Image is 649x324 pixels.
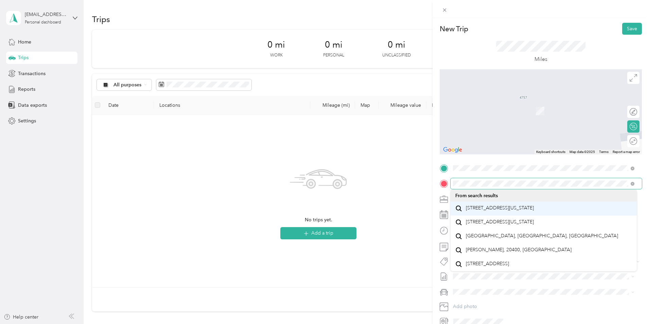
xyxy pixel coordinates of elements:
span: [STREET_ADDRESS][US_STATE] [466,219,534,225]
span: [PERSON_NAME], 20400, [GEOGRAPHIC_DATA] [466,247,572,253]
p: Miles [534,55,547,64]
a: Open this area in Google Maps (opens a new window) [441,146,464,154]
span: [GEOGRAPHIC_DATA], [GEOGRAPHIC_DATA], [GEOGRAPHIC_DATA] [466,233,618,239]
button: Keyboard shortcuts [536,150,565,154]
button: Add photo [451,302,642,311]
span: From search results [455,193,498,199]
span: Map data ©2025 [569,150,595,154]
a: Report a map error [613,150,640,154]
iframe: Everlance-gr Chat Button Frame [611,286,649,324]
img: Google [441,146,464,154]
a: Terms (opens in new tab) [599,150,609,154]
span: [STREET_ADDRESS][US_STATE] [466,205,534,211]
p: New Trip [440,24,468,34]
button: Save [622,23,642,35]
span: [STREET_ADDRESS] [466,261,509,267]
